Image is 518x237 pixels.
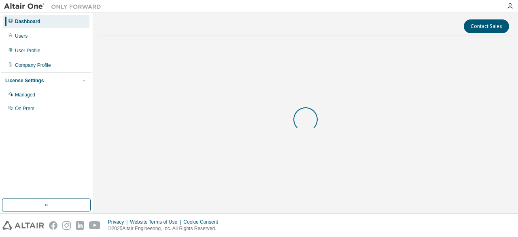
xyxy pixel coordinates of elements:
img: linkedin.svg [76,221,84,230]
div: License Settings [5,77,44,84]
div: Managed [15,92,35,98]
div: Company Profile [15,62,51,68]
button: Contact Sales [464,19,509,33]
img: altair_logo.svg [2,221,44,230]
img: instagram.svg [62,221,71,230]
img: Altair One [4,2,105,11]
img: youtube.svg [89,221,101,230]
p: © 2025 Altair Engineering, Inc. All Rights Reserved. [108,225,223,232]
div: Website Terms of Use [130,219,183,225]
div: User Profile [15,47,40,54]
div: Privacy [108,219,130,225]
div: Cookie Consent [183,219,223,225]
img: facebook.svg [49,221,57,230]
div: Dashboard [15,18,40,25]
div: Users [15,33,28,39]
div: On Prem [15,105,34,112]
